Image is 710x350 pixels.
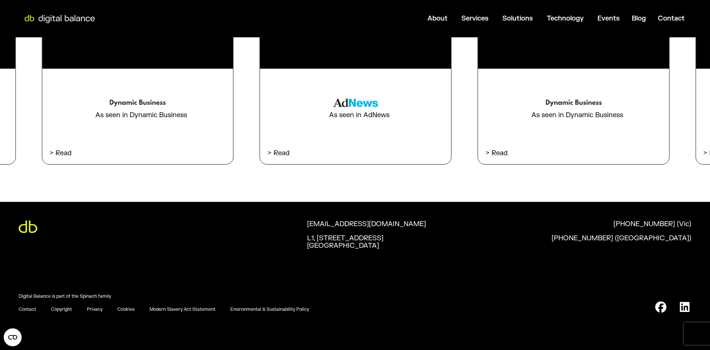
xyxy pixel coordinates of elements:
a: Solutions [502,14,533,23]
a: Services [461,14,489,23]
button: Open CMP widget [4,328,22,346]
a: Cookies [117,307,135,313]
a: Events [597,14,620,23]
a: Privacy [87,307,102,313]
div: As seen in Dynamic Business [88,107,187,119]
a: L1, [STREET_ADDRESS][GEOGRAPHIC_DATA] [307,235,492,256]
p: > Read [50,149,226,157]
span: [GEOGRAPHIC_DATA] [307,241,379,250]
a: Contact [658,14,685,23]
a: [PHONE_NUMBER] ([GEOGRAPHIC_DATA]) [507,235,691,249]
nav: Menu [101,11,691,26]
div: As seen in AdNews [322,107,389,119]
nav: Menu [19,294,111,300]
a: [PHONE_NUMBER] (Vic) [507,221,691,235]
img: DB logo [19,221,37,233]
p: > Read [486,149,662,157]
a: About [427,14,448,23]
p: [PHONE_NUMBER] (Vic) [613,221,691,228]
p: L1, [STREET_ADDRESS] [307,235,492,250]
p: [PHONE_NUMBER] ([GEOGRAPHIC_DATA]) [552,235,691,242]
a: [EMAIL_ADDRESS][DOMAIN_NAME] [307,221,492,235]
a: Modern Slavery Act Statement [149,307,215,313]
a: Digital Balance is part of the Spinach family [19,294,111,300]
img: Digital Balance logo [19,15,101,23]
nav: Menu [19,307,309,313]
div: As seen in Dynamic Business [524,107,623,119]
a: Contact [19,307,36,313]
p: [EMAIL_ADDRESS][DOMAIN_NAME] [307,221,492,228]
a: Blog [632,14,646,23]
a: Copyright [51,307,72,313]
p: > Read [268,149,444,157]
a: Technology [547,14,584,23]
div: Menu Toggle [101,11,691,26]
a: Environmental & Sustainability Policy [230,307,309,313]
